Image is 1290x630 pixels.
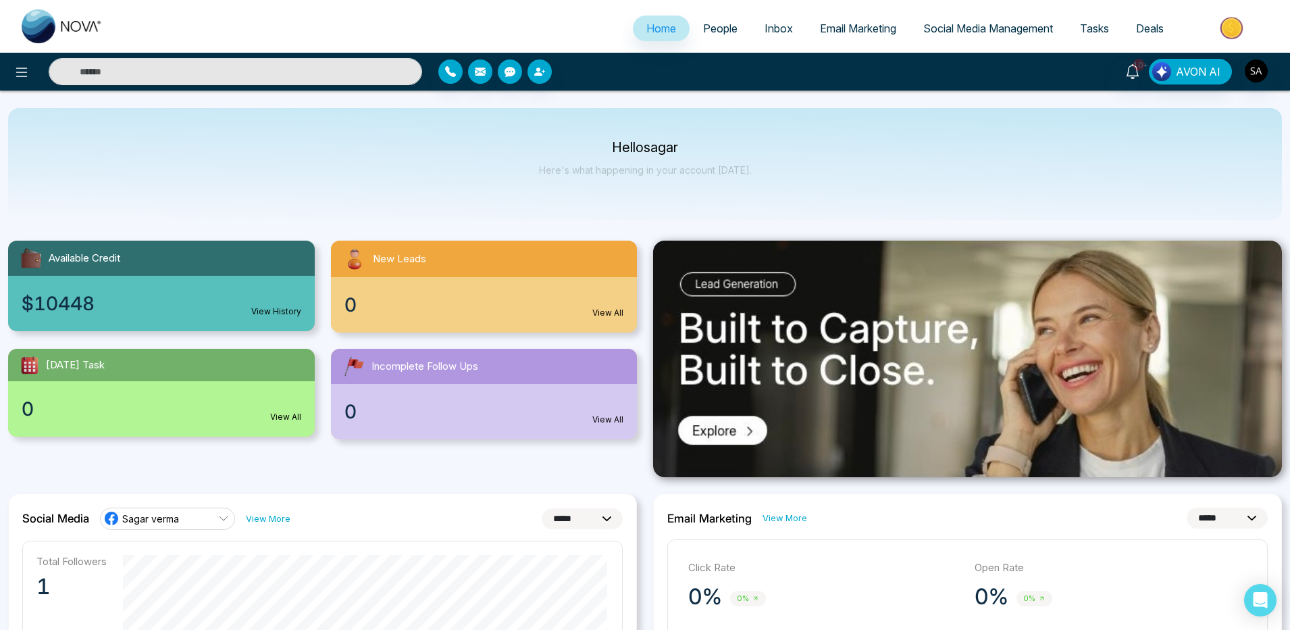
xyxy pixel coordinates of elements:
[688,560,961,576] p: Click Rate
[1123,16,1177,41] a: Deals
[49,251,120,266] span: Available Credit
[1149,59,1232,84] button: AVON AI
[1176,64,1220,80] span: AVON AI
[1245,59,1268,82] img: User Avatar
[22,512,89,525] h2: Social Media
[975,560,1247,576] p: Open Rate
[342,354,366,379] img: followUps.svg
[342,246,367,272] img: newLeads.svg
[22,395,34,423] span: 0
[730,591,766,606] span: 0%
[820,22,896,35] span: Email Marketing
[667,512,752,525] h2: Email Marketing
[22,9,103,43] img: Nova CRM Logo
[703,22,738,35] span: People
[975,583,1008,610] p: 0%
[1116,59,1149,82] a: 10+
[751,16,806,41] a: Inbox
[344,291,357,319] span: 0
[1133,59,1145,71] span: 10+
[688,583,722,610] p: 0%
[653,241,1282,477] img: .
[46,358,105,373] span: [DATE] Task
[592,307,623,319] a: View All
[19,354,41,376] img: todayTask.svg
[22,289,95,318] span: $10448
[1244,584,1276,616] div: Open Intercom Messenger
[539,164,752,176] p: Here's what happening in your account [DATE].
[1016,591,1052,606] span: 0%
[539,142,752,153] p: Hello sagar
[690,16,751,41] a: People
[246,512,290,525] a: View More
[344,397,357,426] span: 0
[646,22,676,35] span: Home
[1080,22,1109,35] span: Tasks
[765,22,793,35] span: Inbox
[371,359,478,374] span: Incomplete Follow Ups
[373,251,426,267] span: New Leads
[122,512,179,525] span: Sagar verma
[1136,22,1164,35] span: Deals
[592,414,623,426] a: View All
[633,16,690,41] a: Home
[270,411,301,423] a: View All
[323,349,646,439] a: Incomplete Follow Ups0View All
[19,246,43,270] img: availableCredit.svg
[923,22,1053,35] span: Social Media Management
[910,16,1066,41] a: Social Media Management
[323,241,646,333] a: New Leads0View All
[36,573,107,600] p: 1
[763,512,807,525] a: View More
[806,16,910,41] a: Email Marketing
[251,306,301,318] a: View History
[1066,16,1123,41] a: Tasks
[36,555,107,568] p: Total Followers
[1184,13,1282,43] img: Market-place.gif
[1152,62,1171,81] img: Lead Flow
